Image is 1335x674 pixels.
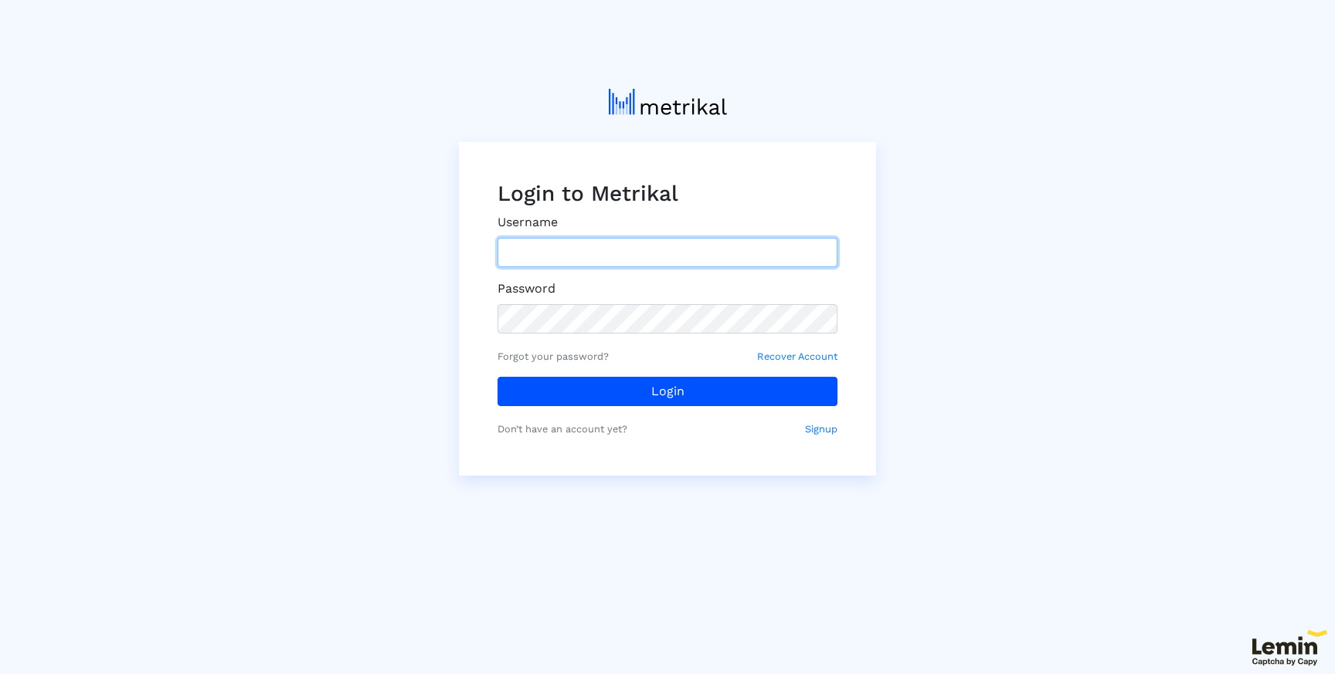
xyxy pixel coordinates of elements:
img: metrical-logo-light.png [609,89,727,115]
small: Forgot your password? [498,349,609,364]
img: 63f920f45959a057750d25c1_lem1.svg [1252,630,1327,666]
small: Recover Account [757,349,837,364]
small: Don’t have an account yet? [498,422,627,436]
small: Signup [805,422,837,436]
h3: Login to Metrikal [498,181,837,207]
label: Username [498,213,558,232]
label: Password [498,279,555,298]
button: Login [498,377,837,406]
